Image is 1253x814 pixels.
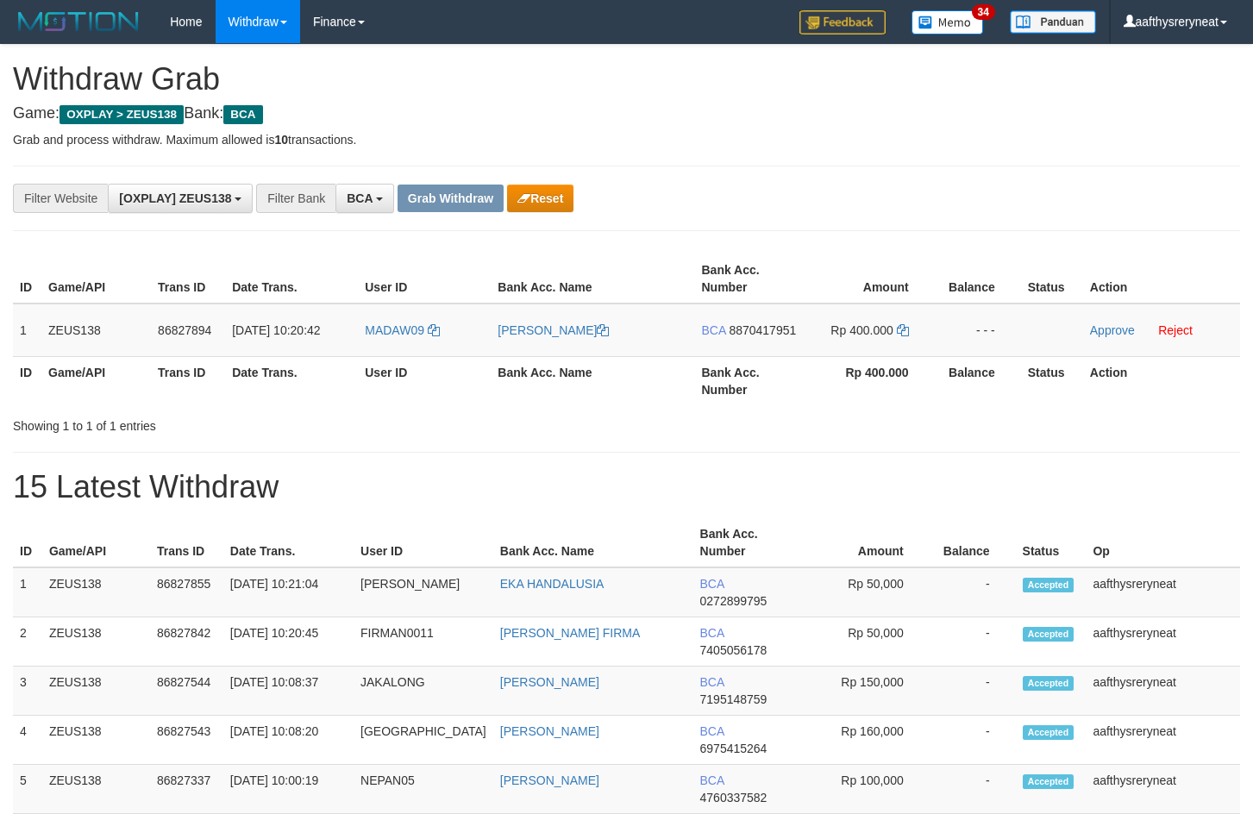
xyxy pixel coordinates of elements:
span: BCA [700,626,724,640]
td: NEPAN05 [354,765,493,814]
th: Balance [935,254,1021,304]
a: Copy 400000 to clipboard [897,323,909,337]
th: Op [1086,518,1240,567]
span: BCA [347,191,373,205]
span: [OXPLAY] ZEUS138 [119,191,231,205]
img: panduan.png [1010,10,1096,34]
th: Status [1016,518,1087,567]
button: [OXPLAY] ZEUS138 [108,184,253,213]
th: ID [13,254,41,304]
button: Reset [507,185,573,212]
a: [PERSON_NAME] [500,773,599,787]
span: 34 [972,4,995,20]
h1: Withdraw Grab [13,62,1240,97]
img: Feedback.jpg [799,10,886,34]
td: [PERSON_NAME] [354,567,493,617]
th: Date Trans. [225,356,358,405]
span: Accepted [1023,627,1074,642]
th: Bank Acc. Name [491,254,694,304]
td: 86827544 [150,667,223,716]
span: Copy 7405056178 to clipboard [700,643,767,657]
div: Filter Bank [256,184,335,213]
td: 1 [13,567,42,617]
td: JAKALONG [354,667,493,716]
th: Status [1021,356,1083,405]
td: [DATE] 10:08:20 [223,716,354,765]
th: Bank Acc. Name [491,356,694,405]
td: aafthysreryneat [1086,716,1240,765]
td: ZEUS138 [41,304,151,357]
img: MOTION_logo.png [13,9,144,34]
a: [PERSON_NAME] [500,724,599,738]
span: Copy 8870417951 to clipboard [729,323,796,337]
th: Status [1021,254,1083,304]
th: Balance [930,518,1016,567]
th: Action [1083,254,1240,304]
span: BCA [700,577,724,591]
th: Game/API [41,356,151,405]
a: Approve [1090,323,1135,337]
span: 86827894 [158,323,211,337]
a: MADAW09 [365,323,440,337]
td: - [930,765,1016,814]
th: User ID [358,356,491,405]
td: aafthysreryneat [1086,765,1240,814]
div: Showing 1 to 1 of 1 entries [13,410,509,435]
td: - [930,567,1016,617]
td: ZEUS138 [42,765,150,814]
h4: Game: Bank: [13,105,1240,122]
th: Trans ID [150,518,223,567]
th: Trans ID [151,356,225,405]
td: 1 [13,304,41,357]
th: Action [1083,356,1240,405]
span: Copy 4760337582 to clipboard [700,791,767,805]
th: Bank Acc. Number [694,356,804,405]
div: Filter Website [13,184,108,213]
span: [DATE] 10:20:42 [232,323,320,337]
th: Amount [801,518,930,567]
td: Rp 160,000 [801,716,930,765]
span: BCA [223,105,262,124]
th: Game/API [42,518,150,567]
td: - [930,667,1016,716]
span: Accepted [1023,774,1074,789]
td: 86827543 [150,716,223,765]
span: BCA [700,773,724,787]
th: Date Trans. [225,254,358,304]
img: Button%20Memo.svg [912,10,984,34]
th: ID [13,356,41,405]
th: Bank Acc. Name [493,518,693,567]
td: aafthysreryneat [1086,617,1240,667]
td: 86827842 [150,617,223,667]
span: Copy 7195148759 to clipboard [700,692,767,706]
td: 5 [13,765,42,814]
td: [DATE] 10:21:04 [223,567,354,617]
th: Game/API [41,254,151,304]
th: Date Trans. [223,518,354,567]
a: EKA HANDALUSIA [500,577,605,591]
td: Rp 150,000 [801,667,930,716]
th: Bank Acc. Number [693,518,801,567]
span: BCA [701,323,725,337]
span: Accepted [1023,725,1074,740]
td: Rp 100,000 [801,765,930,814]
span: Copy 0272899795 to clipboard [700,594,767,608]
span: Rp 400.000 [830,323,893,337]
button: Grab Withdraw [398,185,504,212]
td: Rp 50,000 [801,567,930,617]
td: 86827855 [150,567,223,617]
span: OXPLAY > ZEUS138 [60,105,184,124]
td: - [930,716,1016,765]
td: - - - [935,304,1021,357]
td: ZEUS138 [42,617,150,667]
td: FIRMAN0011 [354,617,493,667]
th: User ID [358,254,491,304]
td: 2 [13,617,42,667]
span: BCA [700,675,724,689]
span: Copy 6975415264 to clipboard [700,742,767,755]
a: Reject [1158,323,1193,337]
td: Rp 50,000 [801,617,930,667]
th: User ID [354,518,493,567]
a: [PERSON_NAME] FIRMA [500,626,641,640]
td: aafthysreryneat [1086,667,1240,716]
